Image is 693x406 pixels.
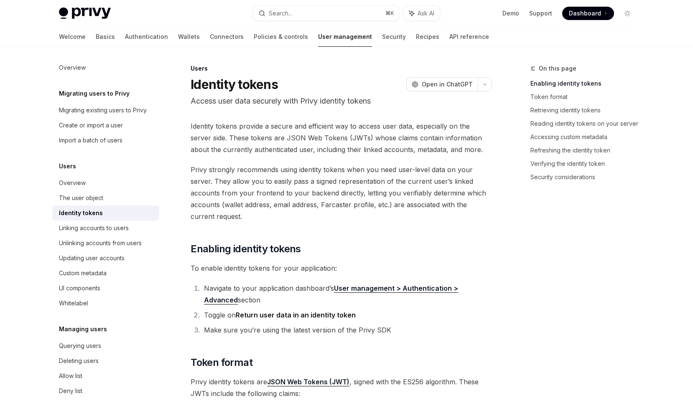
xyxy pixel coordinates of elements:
a: Unlinking accounts from users [52,236,159,251]
button: Search...⌘K [253,6,399,21]
span: Open in ChatGPT [422,80,473,89]
a: Recipes [416,27,439,47]
a: Security considerations [530,170,641,184]
a: Reading identity tokens on your server [530,117,641,130]
li: Toggle on [201,309,492,321]
a: Policies & controls [254,27,308,47]
div: Search... [269,8,292,18]
span: Privy strongly recommends using identity tokens when you need user-level data on your server. The... [191,164,492,222]
a: Linking accounts to users [52,221,159,236]
span: Dashboard [569,9,601,18]
a: Dashboard [562,7,614,20]
div: Allow list [59,371,82,381]
a: Overview [52,175,159,190]
img: light logo [59,8,111,19]
div: Custom metadata [59,268,107,278]
a: Querying users [52,338,159,353]
div: Overview [59,63,86,73]
div: Overview [59,178,86,188]
a: JSON Web Tokens (JWT) [267,378,349,386]
a: Retrieving identity tokens [530,104,641,117]
div: Whitelabel [59,298,88,308]
button: Toggle dark mode [621,7,634,20]
li: Navigate to your application dashboard’s section [201,282,492,306]
a: User management [318,27,372,47]
span: Ask AI [418,9,434,18]
a: API reference [449,27,489,47]
a: Updating user accounts [52,251,159,266]
span: ⌘ K [385,10,394,17]
button: Ask AI [403,6,440,21]
a: Whitelabel [52,296,159,311]
div: Deny list [59,386,82,396]
a: Basics [96,27,115,47]
div: The user object [59,193,103,203]
a: The user object [52,190,159,206]
div: Linking accounts to users [59,223,129,233]
div: Deleting users [59,356,99,366]
a: UI components [52,281,159,296]
h5: Migrating users to Privy [59,89,130,99]
div: Create or import a user [59,120,123,130]
a: Migrating existing users to Privy [52,103,159,118]
div: Import a batch of users [59,135,122,145]
strong: Return user data in an identity token [236,311,356,319]
div: UI components [59,283,100,293]
a: Custom metadata [52,266,159,281]
a: Welcome [59,27,86,47]
div: Migrating existing users to Privy [59,105,147,115]
span: Identity tokens provide a secure and efficient way to access user data, especially on the server ... [191,120,492,155]
span: Enabling identity tokens [191,242,301,256]
h1: Identity tokens [191,77,278,92]
p: Access user data securely with Privy identity tokens [191,95,492,107]
span: Token format [191,356,252,369]
a: Refreshing the identity token [530,144,641,157]
a: Deleting users [52,353,159,368]
a: Create or import a user [52,118,159,133]
a: Accessing custom metadata [530,130,641,144]
a: Connectors [210,27,244,47]
h5: Users [59,161,76,171]
span: Privy identity tokens are , signed with the ES256 algorithm. These JWTs include the following cla... [191,376,492,399]
div: Unlinking accounts from users [59,238,142,248]
a: Token format [530,90,641,104]
a: Verifying the identity token [530,157,641,170]
a: Identity tokens [52,206,159,221]
a: Import a batch of users [52,133,159,148]
button: Open in ChatGPT [406,77,478,91]
a: Overview [52,60,159,75]
div: Users [191,64,492,73]
h5: Managing users [59,324,107,334]
span: To enable identity tokens for your application: [191,262,492,274]
a: Allow list [52,368,159,383]
a: Demo [502,9,519,18]
span: On this page [539,63,576,74]
div: Identity tokens [59,208,103,218]
li: Make sure you’re using the latest version of the Privy SDK [201,324,492,336]
a: Support [529,9,552,18]
div: Updating user accounts [59,253,125,263]
a: Security [382,27,406,47]
a: Authentication [125,27,168,47]
a: Wallets [178,27,200,47]
div: Querying users [59,341,101,351]
a: Deny list [52,383,159,398]
a: Enabling identity tokens [530,77,641,90]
